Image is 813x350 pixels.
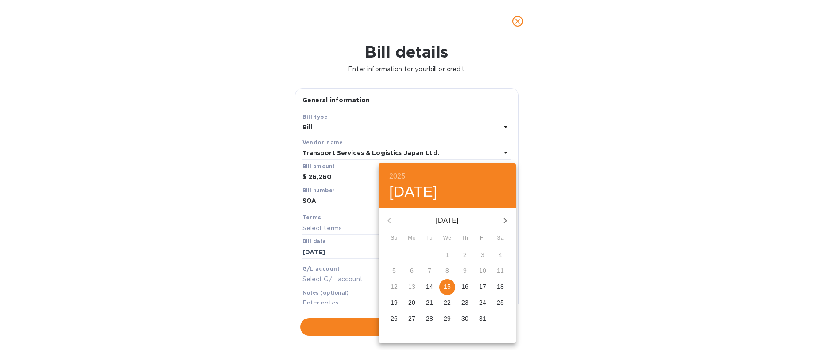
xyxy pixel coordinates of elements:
p: 21 [426,298,433,307]
button: 18 [492,279,508,295]
button: 28 [422,311,437,327]
p: 29 [444,314,451,323]
p: 23 [461,298,468,307]
button: 21 [422,295,437,311]
p: 14 [426,282,433,291]
button: 26 [386,311,402,327]
button: [DATE] [389,183,437,201]
span: Su [386,234,402,243]
p: 30 [461,314,468,323]
p: 24 [479,298,486,307]
span: Sa [492,234,508,243]
p: 28 [426,314,433,323]
button: 27 [404,311,420,327]
button: 15 [439,279,455,295]
p: 17 [479,282,486,291]
p: 22 [444,298,451,307]
button: 22 [439,295,455,311]
button: 30 [457,311,473,327]
p: 25 [497,298,504,307]
button: 23 [457,295,473,311]
span: Th [457,234,473,243]
button: 16 [457,279,473,295]
button: 25 [492,295,508,311]
p: 16 [461,282,468,291]
button: 2025 [389,170,405,183]
p: 15 [444,282,451,291]
button: 17 [475,279,491,295]
button: 31 [475,311,491,327]
p: 27 [408,314,415,323]
p: 19 [391,298,398,307]
span: We [439,234,455,243]
span: Fr [475,234,491,243]
button: 19 [386,295,402,311]
button: 14 [422,279,437,295]
p: [DATE] [400,215,495,226]
p: 26 [391,314,398,323]
span: Tu [422,234,437,243]
button: 24 [475,295,491,311]
p: 18 [497,282,504,291]
button: 29 [439,311,455,327]
span: Mo [404,234,420,243]
p: 31 [479,314,486,323]
p: 20 [408,298,415,307]
button: 20 [404,295,420,311]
